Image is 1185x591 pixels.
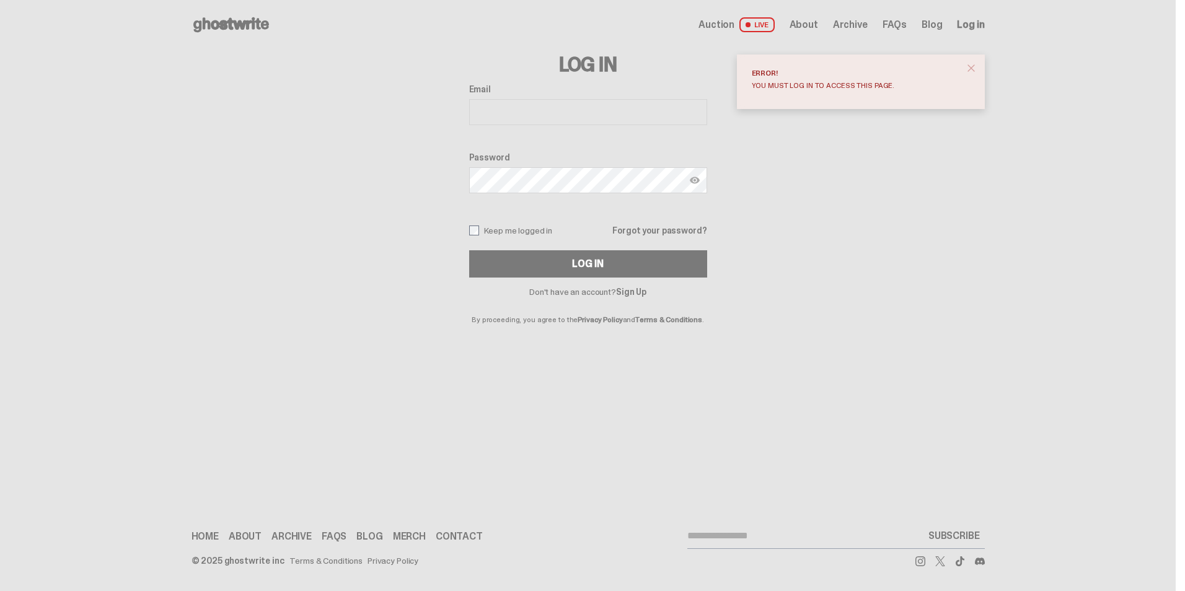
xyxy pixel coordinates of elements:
h3: Log In [469,55,707,74]
p: By proceeding, you agree to the and . [469,296,707,323]
label: Keep me logged in [469,225,553,235]
p: Don't have an account? [469,287,707,296]
a: Archive [271,532,312,541]
div: You must log in to access this page. [752,82,960,89]
a: Contact [436,532,483,541]
a: FAQs [883,20,907,30]
a: Log in [957,20,984,30]
input: Keep me logged in [469,225,479,235]
a: Privacy Policy [368,556,418,565]
span: LIVE [739,17,775,32]
button: SUBSCRIBE [923,523,985,548]
a: Blog [922,20,942,30]
a: Privacy Policy [578,315,622,325]
div: Log In [572,259,603,269]
label: Email [469,84,707,94]
a: Merch [393,532,426,541]
a: About [790,20,818,30]
a: Terms & Conditions [289,556,363,565]
span: Auction [698,20,734,30]
div: © 2025 ghostwrite inc [192,556,284,565]
div: Error! [752,69,960,77]
a: Archive [833,20,868,30]
button: close [960,57,982,79]
a: Forgot your password? [612,226,707,235]
a: FAQs [322,532,346,541]
img: Show password [690,175,700,185]
a: Home [192,532,219,541]
button: Log In [469,250,707,278]
a: About [229,532,262,541]
label: Password [469,152,707,162]
a: Terms & Conditions [635,315,702,325]
a: Sign Up [616,286,646,297]
a: Blog [356,532,382,541]
a: Auction LIVE [698,17,774,32]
